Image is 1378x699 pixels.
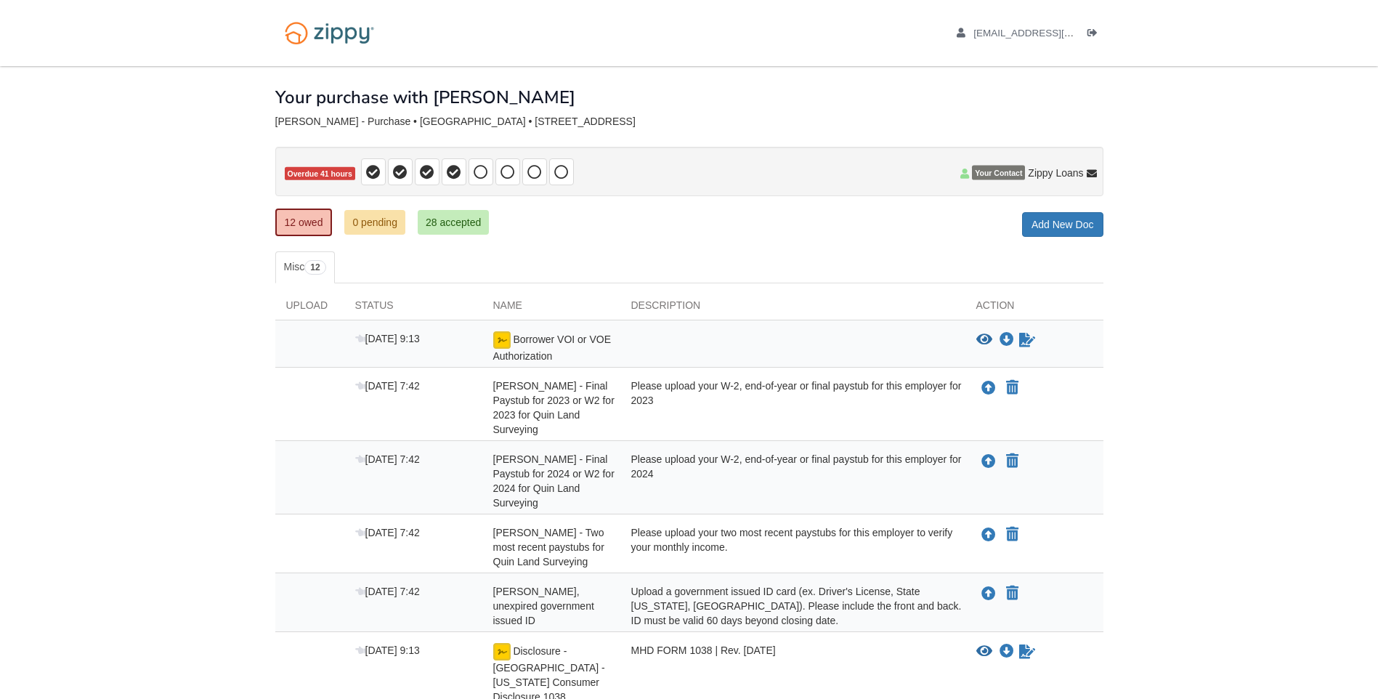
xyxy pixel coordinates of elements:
a: 28 accepted [418,210,489,235]
div: Name [482,298,620,320]
button: View Borrower VOI or VOE Authorization [976,333,992,347]
span: [DATE] 7:42 [355,453,420,465]
div: Status [344,298,482,320]
button: Declare Brently Lucas - Valid, unexpired government issued ID not applicable [1005,585,1020,602]
div: Upload a government issued ID card (ex. Driver's License, State [US_STATE], [GEOGRAPHIC_DATA]). P... [620,584,965,628]
a: edit profile [957,28,1140,42]
div: Please upload your W-2, end-of-year or final paystub for this employer for 2024 [620,452,965,510]
span: [DATE] 7:42 [355,586,420,597]
a: Sign Form [1018,643,1037,660]
img: Ready for you to esign [493,331,511,349]
a: Add New Doc [1022,212,1103,237]
span: [DATE] 7:42 [355,380,420,392]
button: Upload Brently Lucas - Two most recent paystubs for Quin Land Surveying [980,525,997,544]
a: Log out [1087,28,1103,42]
span: Borrower VOI or VOE Authorization [493,334,611,362]
span: [PERSON_NAME] - Final Paystub for 2024 or W2 for 2024 for Quin Land Surveying [493,453,615,509]
button: View Disclosure - TX - Texas Consumer Disclosure 1038 [976,645,992,659]
span: [DATE] 9:13 [355,333,420,344]
button: Upload Brently Lucas - Final Paystub for 2023 or W2 for 2023 for Quin Land Surveying [980,379,997,397]
span: Overdue 41 hours [285,167,355,181]
span: 12 [304,260,325,275]
span: [PERSON_NAME], unexpired government issued ID [493,586,594,626]
button: Declare Brently Lucas - Two most recent paystubs for Quin Land Surveying not applicable [1005,526,1020,544]
span: Zippy Loans [1028,166,1083,180]
span: [PERSON_NAME] - Final Paystub for 2023 or W2 for 2023 for Quin Land Surveying [493,380,615,435]
span: [DATE] 7:42 [355,527,420,538]
a: Download Disclosure - TX - Texas Consumer Disclosure 1038 [1000,646,1014,658]
img: Ready for you to esign [493,643,511,660]
h1: Your purchase with [PERSON_NAME] [275,88,575,107]
div: Upload [275,298,344,320]
div: [PERSON_NAME] - Purchase • [GEOGRAPHIC_DATA] • [STREET_ADDRESS] [275,116,1103,128]
div: Action [965,298,1103,320]
a: Download Borrower VOI or VOE Authorization [1000,334,1014,346]
button: Upload Brently Lucas - Final Paystub for 2024 or W2 for 2024 for Quin Land Surveying [980,452,997,471]
div: Please upload your two most recent paystubs for this employer to verify your monthly income. [620,525,965,569]
img: Logo [275,15,384,52]
span: [DATE] 9:13 [355,645,420,656]
span: sharlabriannelucas@gmail.com [973,28,1140,39]
a: 12 owed [275,209,333,236]
div: Description [620,298,965,320]
div: Please upload your W-2, end-of-year or final paystub for this employer for 2023 [620,379,965,437]
button: Declare Brently Lucas - Final Paystub for 2023 or W2 for 2023 for Quin Land Surveying not applicable [1005,379,1020,397]
span: Your Contact [972,166,1025,180]
a: Misc [275,251,335,283]
button: Declare Brently Lucas - Final Paystub for 2024 or W2 for 2024 for Quin Land Surveying not applicable [1005,453,1020,470]
span: [PERSON_NAME] - Two most recent paystubs for Quin Land Surveying [493,527,604,567]
a: 0 pending [344,210,405,235]
button: Upload Brently Lucas - Valid, unexpired government issued ID [980,584,997,603]
a: Sign Form [1018,331,1037,349]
